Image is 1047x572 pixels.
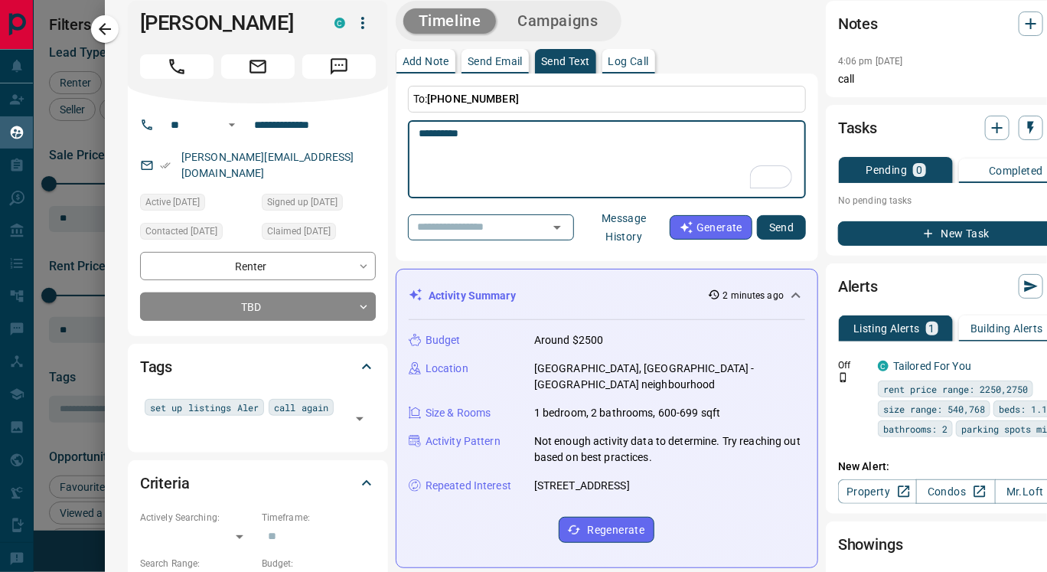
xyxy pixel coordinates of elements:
p: Log Call [608,56,649,67]
p: Completed [989,165,1043,176]
a: [PERSON_NAME][EMAIL_ADDRESS][DOMAIN_NAME] [181,151,354,179]
p: 4:06 pm [DATE] [838,56,903,67]
button: Message History [579,206,670,249]
button: Regenerate [559,517,654,543]
h2: Criteria [140,471,190,495]
div: Thu Aug 14 2025 [262,223,376,244]
h2: Showings [838,532,903,557]
span: bathrooms: 2 [883,421,948,436]
button: Timeline [403,8,497,34]
p: Send Email [468,56,523,67]
p: 0 [916,165,922,175]
p: To: [408,86,806,113]
div: TBD [140,293,376,321]
span: Active [DATE] [145,194,200,210]
span: Signed up [DATE] [267,194,338,210]
h2: Tasks [838,116,877,140]
p: Activity Summary [429,288,516,304]
p: Search Range: [140,557,254,570]
p: Pending [866,165,908,175]
span: [PHONE_NUMBER] [427,93,519,105]
h2: Alerts [838,274,878,299]
p: Off [838,358,869,372]
p: Location [426,361,468,377]
button: Open [349,408,370,430]
a: Condos [916,479,995,504]
h2: Tags [140,355,172,379]
p: Listing Alerts [853,323,920,334]
svg: Push Notification Only [838,372,849,383]
p: Repeated Interest [426,478,511,494]
span: Claimed [DATE] [267,224,331,239]
h1: [PERSON_NAME] [140,11,311,35]
span: Call [140,54,214,79]
div: Thu Aug 14 2025 [140,223,254,244]
p: 2 minutes ago [723,289,784,302]
p: Timeframe: [262,511,376,525]
div: Activity Summary2 minutes ago [409,282,805,310]
p: Actively Searching: [140,511,254,525]
p: Not enough activity data to determine. Try reaching out based on best practices. [534,433,805,466]
div: Renter [140,252,376,280]
svg: Email Verified [160,160,171,171]
div: Thu Aug 14 2025 [262,194,376,215]
p: Budget [426,332,461,348]
h2: Notes [838,11,878,36]
div: Fri Aug 15 2025 [140,194,254,215]
div: condos.ca [334,18,345,28]
p: Size & Rooms [426,405,491,421]
p: Send Text [541,56,590,67]
button: Open [546,217,568,238]
span: Message [302,54,376,79]
button: Send [757,215,806,240]
p: Activity Pattern [426,433,501,449]
button: Campaigns [502,8,613,34]
a: Property [838,479,917,504]
p: [GEOGRAPHIC_DATA], [GEOGRAPHIC_DATA] - [GEOGRAPHIC_DATA] neighbourhood [534,361,805,393]
p: [STREET_ADDRESS] [534,478,630,494]
p: Budget: [262,557,376,570]
p: Add Note [403,56,449,67]
p: Around $2500 [534,332,604,348]
span: Contacted [DATE] [145,224,217,239]
span: rent price range: 2250,2750 [883,381,1028,397]
p: 1 bedroom, 2 bathrooms, 600-699 sqft [534,405,721,421]
a: Tailored For You [893,360,971,372]
button: Open [223,116,241,134]
span: Email [221,54,295,79]
div: Criteria [140,465,376,502]
div: Tags [140,348,376,385]
textarea: To enrich screen reader interactions, please activate Accessibility in Grammarly extension settings [419,127,795,192]
button: Generate [670,215,752,240]
p: Building Alerts [970,323,1043,334]
span: set up listings Aler [150,400,259,415]
div: condos.ca [878,361,889,371]
p: 1 [929,323,935,334]
span: call again [274,400,328,415]
span: size range: 540,768 [883,401,985,417]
